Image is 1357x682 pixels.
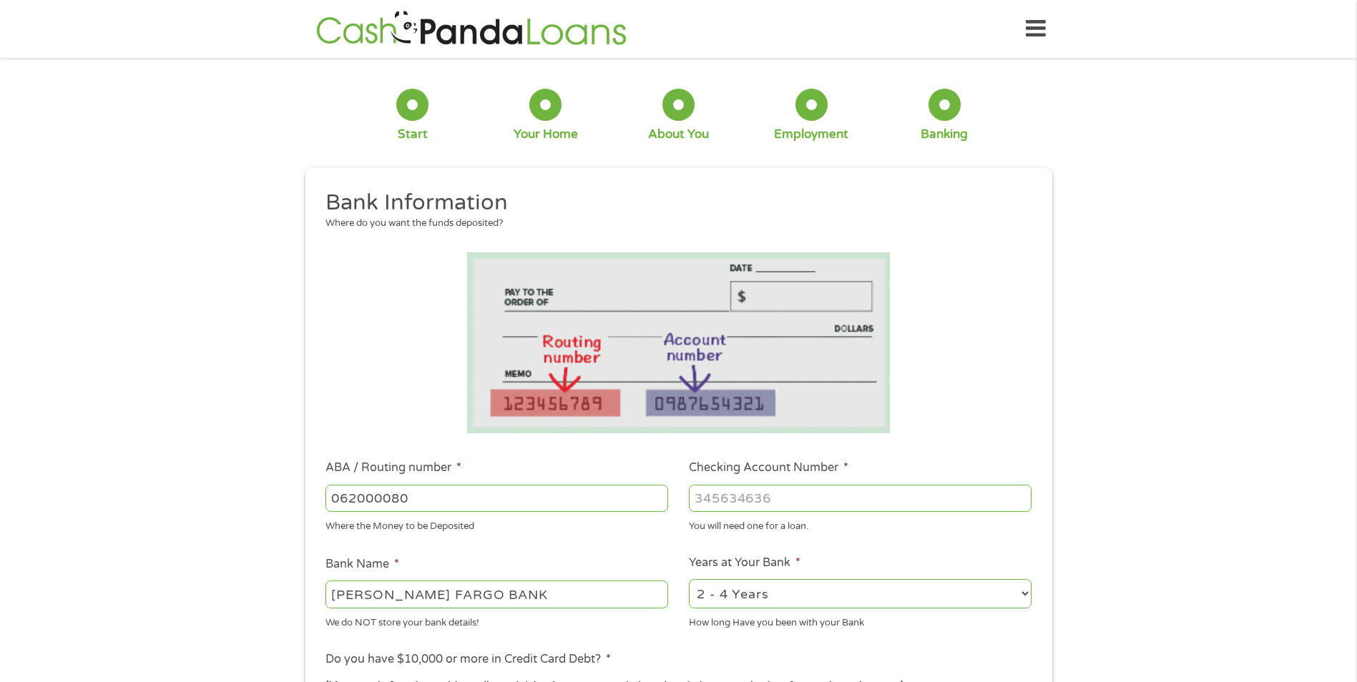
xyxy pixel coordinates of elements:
[514,127,578,142] div: Your Home
[325,217,1021,231] div: Where do you want the funds deposited?
[325,611,668,630] div: We do NOT store your bank details!
[689,515,1032,534] div: You will need one for a loan.
[921,127,968,142] div: Banking
[774,127,848,142] div: Employment
[689,555,800,570] label: Years at Your Bank
[689,611,1032,630] div: How long Have you been with your Bank
[325,652,611,667] label: Do you have $10,000 or more in Credit Card Debt?
[325,557,399,572] label: Bank Name
[689,460,848,475] label: Checking Account Number
[689,485,1032,512] input: 345634636
[467,252,891,433] img: Routing number location
[325,485,668,512] input: 263177916
[325,189,1021,217] h2: Bank Information
[325,515,668,534] div: Where the Money to be Deposited
[398,127,428,142] div: Start
[312,9,631,49] img: GetLoanNow Logo
[648,127,709,142] div: About You
[325,460,461,475] label: ABA / Routing number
